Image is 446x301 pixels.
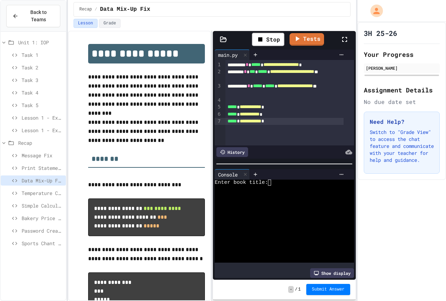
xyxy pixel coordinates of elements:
[215,118,222,125] div: 7
[215,68,222,83] div: 2
[364,85,440,95] h2: Assignment Details
[22,51,63,59] span: Task 1
[22,227,63,234] span: Password Creator
[22,164,63,172] span: Print Statement Repair
[364,28,397,38] h1: 3H 25-26
[215,180,268,186] span: Enter book title:
[99,19,121,28] button: Grade
[215,104,222,111] div: 5
[22,202,63,209] span: Simple Calculator
[295,287,298,292] span: /
[215,51,241,59] div: main.py
[370,129,434,164] p: Switch to "Grade View" to access the chat feature and communicate with your teacher for help and ...
[22,152,63,159] span: Message Fix
[22,189,63,197] span: Temperature Converter
[6,5,60,27] button: Back to Teams
[100,5,150,14] span: Data Mix-Up Fix
[298,287,301,292] span: 1
[95,7,97,12] span: /
[215,171,241,178] div: Console
[216,147,248,157] div: History
[215,83,222,97] div: 3
[79,7,92,12] span: Recap
[215,169,250,180] div: Console
[288,286,293,293] span: -
[18,39,63,46] span: Unit 1: IOP
[22,89,63,96] span: Task 4
[23,9,54,23] span: Back to Teams
[370,118,434,126] h3: Need Help?
[252,33,284,46] div: Stop
[215,111,222,118] div: 6
[215,50,250,60] div: main.py
[18,139,63,146] span: Recap
[312,287,345,292] span: Submit Answer
[290,33,324,46] a: Tests
[22,215,63,222] span: Bakery Price Calculator
[366,65,438,71] div: [PERSON_NAME]
[22,127,63,134] span: Lesson 1 - Ext2
[310,268,354,278] div: Show display
[22,177,63,184] span: Data Mix-Up Fix
[22,114,63,121] span: Lesson 1 - Ext1
[22,76,63,84] span: Task 3
[215,97,222,104] div: 4
[74,19,98,28] button: Lesson
[364,98,440,106] div: No due date set
[22,64,63,71] span: Task 2
[22,101,63,109] span: Task 5
[215,61,222,68] div: 1
[22,240,63,247] span: Sports Chant Builder
[306,284,350,295] button: Submit Answer
[363,3,385,19] div: My Account
[364,50,440,59] h2: Your Progress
